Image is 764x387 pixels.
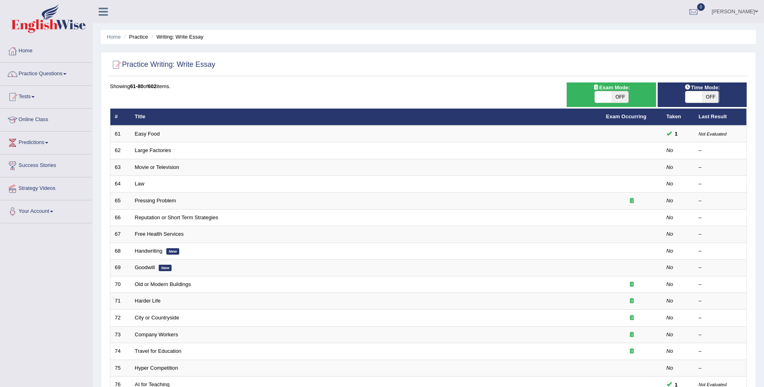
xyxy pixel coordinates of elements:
a: City or Countryside [135,315,180,321]
a: Pressing Problem [135,198,176,204]
td: 70 [110,276,130,293]
div: – [699,331,742,339]
em: No [667,281,673,287]
em: No [667,147,673,153]
div: – [699,364,742,372]
em: No [667,264,673,270]
a: Exam Occurring [606,113,646,119]
div: – [699,197,742,205]
td: 64 [110,176,130,193]
td: 66 [110,209,130,226]
small: Not Evaluated [699,132,727,136]
em: New [159,265,172,271]
td: 65 [110,193,130,210]
div: – [699,164,742,171]
td: 61 [110,126,130,142]
div: – [699,147,742,154]
a: Online Class [0,109,92,129]
a: Old or Modern Buildings [135,281,191,287]
span: Time Mode: [681,83,723,92]
a: Law [135,181,145,187]
a: Travel for Education [135,348,182,354]
em: New [166,248,179,255]
td: 62 [110,142,130,159]
td: 74 [110,343,130,360]
div: Showing of items. [110,82,747,90]
em: No [667,181,673,187]
span: OFF [611,91,628,103]
div: – [699,281,742,288]
th: # [110,109,130,126]
a: Movie or Television [135,164,179,170]
div: Exam occurring question [606,331,658,339]
a: Harder Life [135,298,161,304]
a: Free Health Services [135,231,184,237]
a: Home [0,40,92,60]
a: Company Workers [135,331,178,338]
td: 72 [110,309,130,326]
em: No [667,198,673,204]
td: 69 [110,259,130,276]
li: Writing: Write Essay [149,33,203,41]
span: 0 [697,3,705,11]
em: No [667,331,673,338]
h2: Practice Writing: Write Essay [110,59,215,71]
td: 73 [110,326,130,343]
a: Success Stories [0,154,92,175]
em: No [667,214,673,220]
span: Exam Mode: [590,83,633,92]
div: Show exams occurring in exams [567,82,656,107]
li: Practice [122,33,148,41]
td: 67 [110,226,130,243]
div: – [699,348,742,355]
a: Practice Questions [0,63,92,83]
em: No [667,348,673,354]
span: OFF [702,91,719,103]
a: Your Account [0,200,92,220]
div: – [699,231,742,238]
td: 68 [110,243,130,259]
div: – [699,247,742,255]
a: Goodwill [135,264,155,270]
a: Hyper Competition [135,365,178,371]
div: – [699,214,742,222]
div: – [699,264,742,272]
div: Exam occurring question [606,197,658,205]
a: Strategy Videos [0,177,92,198]
div: – [699,297,742,305]
span: You can still take this question [672,130,681,138]
div: Exam occurring question [606,297,658,305]
div: Exam occurring question [606,281,658,288]
th: Title [130,109,602,126]
td: 63 [110,159,130,176]
td: 71 [110,293,130,310]
div: – [699,180,742,188]
em: No [667,231,673,237]
em: No [667,298,673,304]
em: No [667,164,673,170]
em: No [667,248,673,254]
td: 75 [110,360,130,377]
th: Taken [662,109,694,126]
a: Reputation or Short Term Strategies [135,214,218,220]
th: Last Result [694,109,747,126]
a: Handwriting [135,248,163,254]
em: No [667,365,673,371]
b: 602 [148,83,157,89]
em: No [667,315,673,321]
div: Exam occurring question [606,314,658,322]
a: Easy Food [135,131,160,137]
small: Not Evaluated [699,382,727,387]
b: 61-80 [130,83,143,89]
div: – [699,314,742,322]
a: Predictions [0,132,92,152]
a: Home [107,34,121,40]
a: Large Factories [135,147,171,153]
a: Tests [0,86,92,106]
div: Exam occurring question [606,348,658,355]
